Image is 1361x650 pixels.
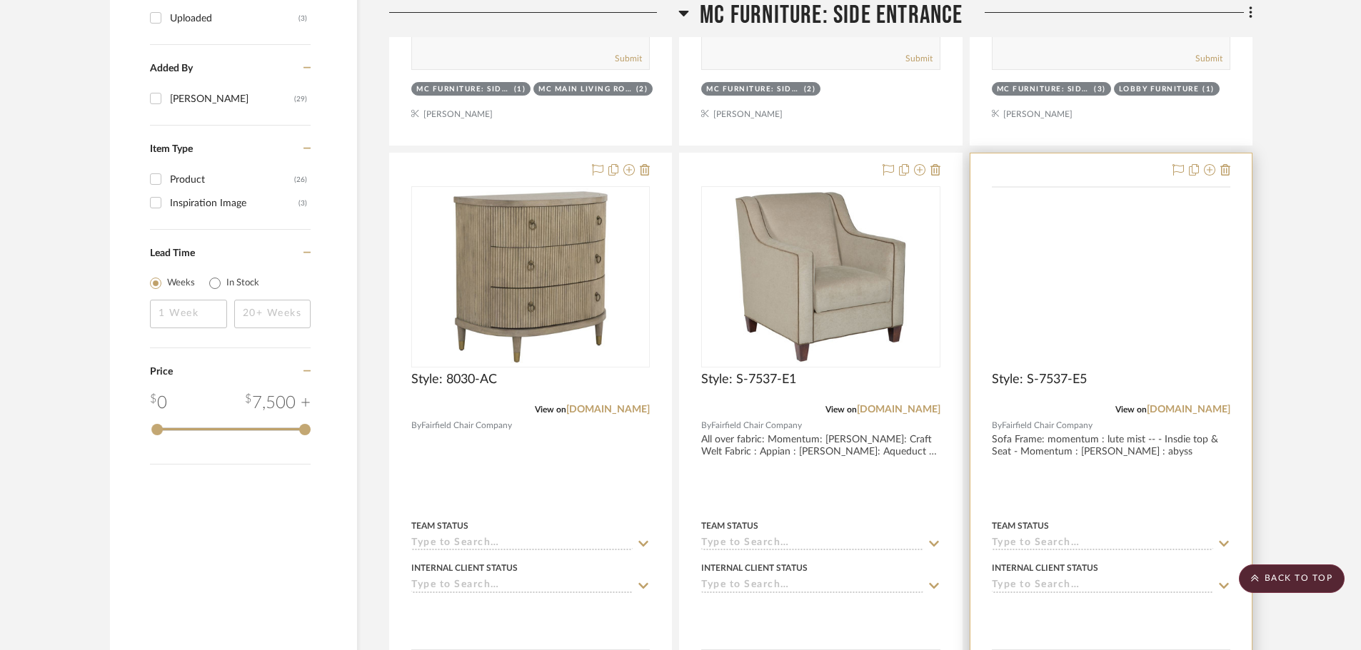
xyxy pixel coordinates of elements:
div: (2) [804,84,816,95]
div: Internal Client Status [411,562,518,574]
label: In Stock [226,276,259,290]
scroll-to-top-button: BACK TO TOP [1239,564,1345,593]
a: [DOMAIN_NAME] [1147,405,1230,415]
div: [PERSON_NAME] [170,88,294,111]
span: Lead Time [150,248,195,258]
div: MC Furniture: Side Entrance [997,84,1091,95]
input: Type to Search… [992,537,1213,551]
input: Type to Search… [411,579,633,593]
span: Fairfield Chair Company [1002,419,1093,432]
button: Submit [1195,52,1222,65]
img: Style: 8030-AC [441,188,620,366]
span: View on [535,405,566,414]
input: Type to Search… [992,579,1213,593]
span: By [701,419,711,432]
div: 0 [702,187,939,367]
div: MC Furniture: Side Entrance [706,84,800,95]
div: Internal Client Status [701,562,808,574]
div: (3) [1094,84,1106,95]
div: Team Status [411,519,468,532]
div: Inspiration Image [170,192,298,215]
span: By [411,419,421,432]
div: Team Status [992,519,1049,532]
div: 0 [150,390,167,416]
div: Lobby Furniture [1119,84,1200,95]
label: Weeks [167,276,195,290]
input: 1 Week [150,300,227,328]
button: Submit [905,52,933,65]
div: (2) [636,84,648,95]
input: Type to Search… [701,579,923,593]
input: 20+ Weeks [234,300,311,328]
span: Fairfield Chair Company [711,419,802,432]
input: Type to Search… [411,537,633,551]
span: Fairfield Chair Company [421,419,512,432]
div: (3) [298,192,307,215]
div: (1) [1202,84,1215,95]
div: Uploaded [170,7,298,30]
div: Product [170,168,294,191]
a: [DOMAIN_NAME] [857,405,940,415]
img: Style: S-7537-E1 [731,188,910,366]
div: (3) [298,7,307,30]
span: Style: S-7537-E5 [992,372,1087,387]
div: (29) [294,88,307,111]
div: Team Status [701,519,758,532]
button: Submit [615,52,642,65]
span: View on [1115,405,1147,414]
span: Style: S-7537-E1 [701,372,796,387]
span: Price [150,367,173,377]
span: By [992,419,1002,432]
div: MC Furniture: Side Entrance [416,84,511,95]
span: View on [825,405,857,414]
span: Item Type [150,144,193,154]
span: Style: 8030-AC [411,372,497,387]
span: Added By [150,64,193,73]
div: (1) [514,84,526,95]
input: Type to Search… [701,537,923,551]
a: [DOMAIN_NAME] [566,405,650,415]
div: Internal Client Status [992,562,1098,574]
div: MC Main Living Room [538,84,633,95]
div: (26) [294,168,307,191]
div: 7,500 + [245,390,311,416]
